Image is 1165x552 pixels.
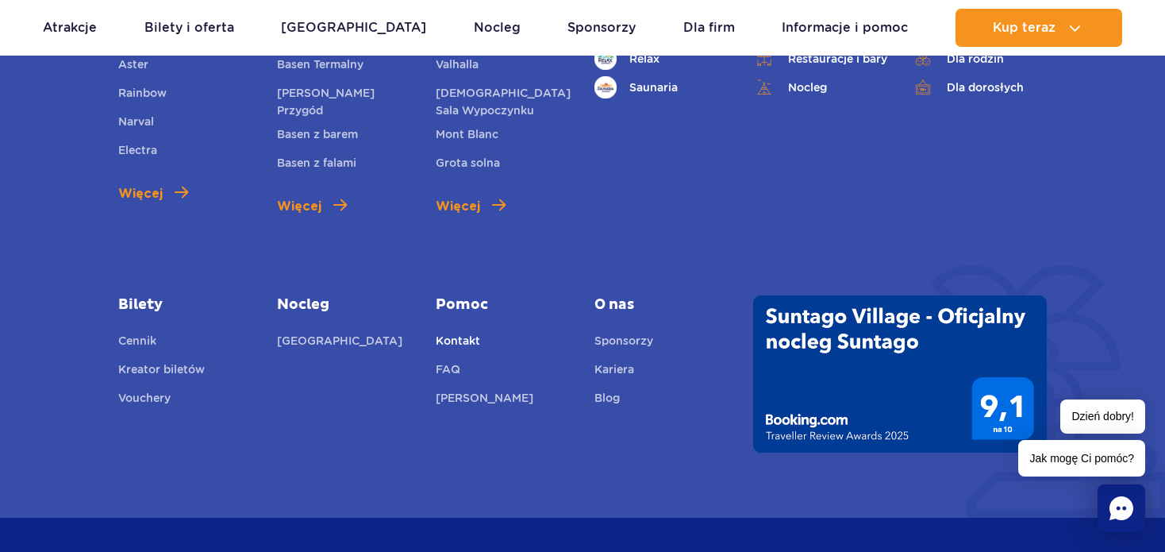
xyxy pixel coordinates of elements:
a: [PERSON_NAME] Przygód [277,84,412,119]
a: [GEOGRAPHIC_DATA] [277,332,402,354]
a: Aster [118,56,148,78]
a: Saunaria [594,76,729,98]
img: Traveller Review Awards 2025' od Booking.com dla Suntago Village - wynik 9.1/10 [753,295,1047,453]
a: Mont Blanc [436,125,498,148]
span: Więcej [118,184,163,203]
a: Restauracje i bary [753,48,888,70]
a: Bilety i oferta [144,9,234,47]
a: Dla dorosłych [912,76,1047,98]
a: Atrakcje [43,9,97,47]
span: Mont Blanc [436,128,498,141]
a: Basen z barem [277,125,358,148]
span: O nas [594,295,729,315]
a: Basen Termalny [277,56,363,78]
a: Bilety [118,295,253,315]
a: Basen z falami [277,154,356,176]
a: Informacje i pomoc [782,9,908,47]
span: Dzień dobry! [1060,400,1145,434]
a: Nocleg [277,295,412,315]
a: Rainbow [118,84,167,106]
a: Cennik [118,332,156,354]
a: Sponsorzy [594,332,653,354]
a: Pomoc [436,295,571,315]
span: Kup teraz [993,21,1055,35]
span: Rainbow [118,87,167,99]
a: Nocleg [753,76,888,98]
a: Relax [594,48,729,70]
a: FAQ [436,361,460,383]
a: Kreator biletów [118,361,205,383]
a: Vouchery [118,389,171,411]
a: Sponsorzy [567,9,636,47]
a: Nocleg [474,9,521,47]
a: Więcej [436,197,506,216]
span: Więcej [277,197,321,216]
div: Chat [1098,484,1145,532]
a: Kontakt [436,332,480,354]
a: Grota solna [436,154,500,176]
span: Valhalla [436,58,479,71]
a: Valhalla [436,56,479,78]
a: Dla rodzin [912,48,1047,70]
span: Aster [118,58,148,71]
a: Kariera [594,361,634,383]
a: Electra [118,141,157,164]
button: Kup teraz [955,9,1122,47]
a: Dla firm [683,9,735,47]
a: Narval [118,113,154,135]
a: Blog [594,389,620,411]
a: Więcej [118,184,188,203]
span: Narval [118,115,154,128]
a: [GEOGRAPHIC_DATA] [281,9,426,47]
span: Jak mogę Ci pomóc? [1018,440,1145,477]
a: [PERSON_NAME] [436,389,533,411]
a: Więcej [277,197,347,216]
span: Więcej [436,197,480,216]
a: [DEMOGRAPHIC_DATA] Sala Wypoczynku [436,84,571,119]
